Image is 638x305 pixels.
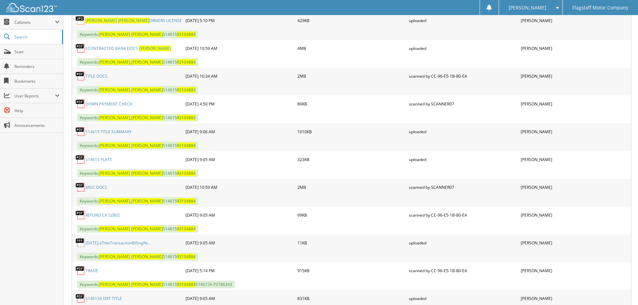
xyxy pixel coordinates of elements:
span: R3104884 [177,254,196,259]
div: [DATE] 10:59 AM [184,42,296,55]
span: [PERSON_NAME] [131,170,163,176]
div: 915KB [296,264,408,277]
div: [PERSON_NAME] [519,180,631,194]
span: R3104884 [177,282,196,287]
a: ECONTRACTED BANK DOCS-[PERSON_NAME] [85,46,171,51]
span: [PERSON_NAME] [131,198,163,204]
div: 2MB [296,180,408,194]
div: uploaded [407,14,519,27]
span: Keywords: , S14615 [77,197,198,205]
span: [PERSON_NAME] [131,282,163,287]
span: [PERSON_NAME] [99,198,130,204]
div: [PERSON_NAME] [519,264,631,277]
div: uploaded [407,125,519,138]
span: Keywords: S14615 S14615A P3186343 [77,281,235,288]
span: [PERSON_NAME] [85,18,117,23]
div: uploaded [407,153,519,166]
img: PDF.png [75,182,85,192]
span: [PERSON_NAME] [99,282,130,287]
span: Announcements [14,123,60,128]
a: DOWN PAYMENT CHECK [85,101,132,107]
a: S14615A DRT TITLE [85,296,122,301]
span: Search [14,34,59,40]
img: PDF.png [75,99,85,109]
img: PDF.png [75,127,85,137]
img: PDF.png [75,154,85,164]
span: [PERSON_NAME] [131,59,163,65]
div: 1010KB [296,125,408,138]
img: PDF.png [75,43,85,53]
a: TITLE DOCS [85,73,108,79]
span: [PERSON_NAME] [131,31,163,37]
span: [PERSON_NAME] [99,31,130,37]
span: [PERSON_NAME] [99,170,130,176]
div: scanned by CC-96-E5-1B-80-EA [407,264,519,277]
a: [PERSON_NAME] [PERSON_NAME]DRIVERS LICENSE [85,18,182,23]
div: uploaded [407,236,519,249]
span: [PERSON_NAME] [131,226,163,232]
div: [PERSON_NAME] [519,97,631,110]
span: R3104884 [177,115,196,121]
span: [PERSON_NAME] [99,226,130,232]
div: [DATE] 10:59 AM [184,180,296,194]
div: 429KB [296,14,408,27]
span: Flagstaff Motor Company [572,6,628,10]
img: PDF.png [75,210,85,220]
span: [PERSON_NAME] [131,254,163,259]
span: [PERSON_NAME] [131,143,163,148]
div: scanned by CC-96-E5-1B-80-EA [407,208,519,222]
span: R3104884 [177,143,196,148]
span: R3104884 [177,31,196,37]
span: Keywords: , S14615 [77,114,198,122]
a: S14615 TITLE SUMMARY [85,129,132,135]
div: [PERSON_NAME] [519,208,631,222]
span: Reminders [14,64,60,69]
span: [PERSON_NAME] [139,46,171,51]
div: [PERSON_NAME] [519,69,631,83]
div: [PERSON_NAME] [519,14,631,27]
a: REFUND CK 52802 [85,212,120,218]
div: [PERSON_NAME] [519,236,631,249]
span: Keywords: S14615 [77,142,198,149]
div: 11KB [296,236,408,249]
div: [DATE] 9:05 AM [184,236,296,249]
div: scanned by CC-96-E5-1B-80-EA [407,69,519,83]
img: PDF.png [75,265,85,276]
a: [DATE].eTitleTransactionBillingRe... [85,240,151,246]
div: [PERSON_NAME] [519,42,631,55]
a: S14615 PLATE [85,157,112,162]
span: Cabinets [14,19,55,25]
div: 80KB [296,97,408,110]
div: [DATE] 10:34 AM [184,69,296,83]
div: uploaded [407,292,519,305]
iframe: Chat Widget [605,273,638,305]
div: 831KB [296,292,408,305]
div: [DATE] 4:50 PM [184,97,296,110]
img: generic.png [75,238,85,248]
a: MISC DOCS [85,184,107,190]
img: scan123-logo-white.svg [7,3,57,12]
img: PDF.png [75,293,85,303]
span: R3104884 [177,59,196,65]
span: [PERSON_NAME] [131,115,163,121]
span: Keywords: S14615 [77,30,198,38]
span: [PERSON_NAME] [509,6,546,10]
div: [DATE] 5:14 PM [184,264,296,277]
span: Bookmarks [14,78,60,84]
span: [PERSON_NAME] [118,18,149,23]
div: 99KB [296,208,408,222]
div: [DATE] 9:05 AM [184,292,296,305]
span: Scan [14,49,60,55]
span: R3104884 [177,226,196,232]
div: scanned by SCANNER07 [407,180,519,194]
span: R3104884 [177,170,196,176]
span: [PERSON_NAME] [131,87,163,93]
span: [PERSON_NAME] [99,254,130,259]
img: PDF.png [75,71,85,81]
span: [PERSON_NAME] [99,115,130,121]
div: [DATE] 9:05 AM [184,208,296,222]
span: [PERSON_NAME] [99,143,130,148]
div: [PERSON_NAME] [519,292,631,305]
div: [DATE] 5:10 PM [184,14,296,27]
